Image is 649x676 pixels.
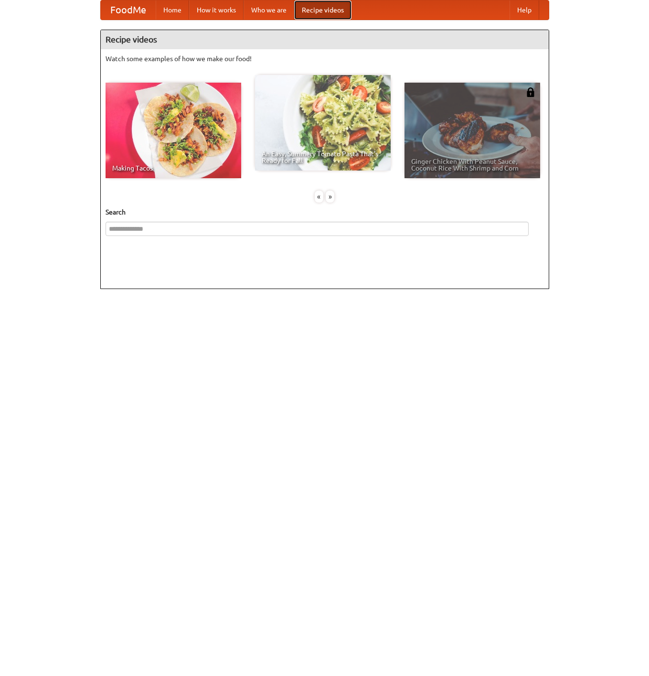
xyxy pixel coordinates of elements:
a: Who we are [244,0,294,20]
p: Watch some examples of how we make our food! [106,54,544,64]
span: Making Tacos [112,165,234,172]
a: Help [510,0,539,20]
span: An Easy, Summery Tomato Pasta That's Ready for Fall [262,150,384,164]
a: Home [156,0,189,20]
a: Recipe videos [294,0,351,20]
a: An Easy, Summery Tomato Pasta That's Ready for Fall [255,75,391,171]
div: « [315,191,323,203]
div: » [326,191,334,203]
a: How it works [189,0,244,20]
h5: Search [106,207,544,217]
a: Making Tacos [106,83,241,178]
img: 483408.png [526,87,535,97]
h4: Recipe videos [101,30,549,49]
a: FoodMe [101,0,156,20]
